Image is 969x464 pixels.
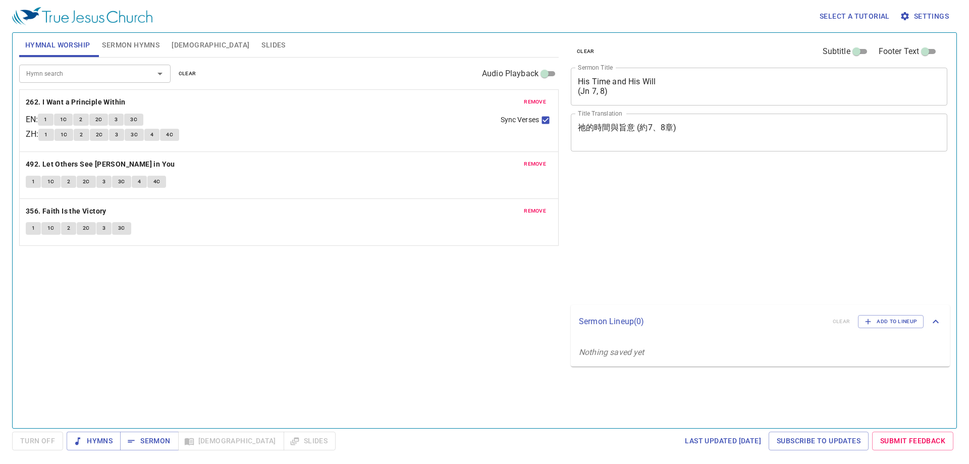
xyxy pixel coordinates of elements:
[54,114,73,126] button: 1C
[26,205,106,218] b: 356. Faith Is the Victory
[26,222,41,234] button: 1
[26,128,38,140] p: ZH :
[26,205,108,218] button: 356. Faith Is the Victory
[44,130,47,139] span: 1
[83,177,90,186] span: 2C
[578,77,940,96] textarea: His Time and His Will (Jn 7, 8)
[518,96,552,108] button: remove
[482,68,539,80] span: Audio Playback
[12,7,152,25] img: True Jesus Church
[120,432,178,450] button: Sermon
[61,130,68,139] span: 1C
[96,176,112,188] button: 3
[173,68,202,80] button: clear
[75,435,113,447] span: Hymns
[26,96,127,109] button: 262. I Want a Principle Within
[879,45,920,58] span: Footer Text
[67,224,70,233] span: 2
[579,347,644,357] i: Nothing saved yet
[118,177,125,186] span: 3C
[524,97,546,107] span: remove
[898,7,953,26] button: Settings
[166,130,173,139] span: 4C
[109,114,124,126] button: 3
[115,130,118,139] span: 3
[153,177,160,186] span: 4C
[567,162,873,301] iframe: from-child
[261,39,285,51] span: Slides
[685,435,761,447] span: Last updated [DATE]
[147,176,167,188] button: 4C
[902,10,949,23] span: Settings
[571,305,950,338] div: Sermon Lineup(0)clearAdd to Lineup
[865,317,917,326] span: Add to Lineup
[179,69,196,78] span: clear
[150,130,153,139] span: 4
[96,130,103,139] span: 2C
[83,224,90,233] span: 2C
[118,224,125,233] span: 3C
[96,222,112,234] button: 3
[25,39,90,51] span: Hymnal Worship
[67,432,121,450] button: Hymns
[130,115,137,124] span: 3C
[816,7,894,26] button: Select a tutorial
[160,129,179,141] button: 4C
[132,176,147,188] button: 4
[858,315,924,328] button: Add to Lineup
[41,222,61,234] button: 1C
[524,207,546,216] span: remove
[38,129,53,141] button: 1
[820,10,890,23] span: Select a tutorial
[172,39,249,51] span: [DEMOGRAPHIC_DATA]
[26,158,177,171] button: 492. Let Others See [PERSON_NAME] in You
[80,130,83,139] span: 2
[44,115,47,124] span: 1
[38,114,53,126] button: 1
[125,129,144,141] button: 3C
[524,160,546,169] span: remove
[90,129,109,141] button: 2C
[32,177,35,186] span: 1
[138,177,141,186] span: 4
[872,432,953,450] a: Submit Feedback
[769,432,869,450] a: Subscribe to Updates
[823,45,850,58] span: Subtitle
[102,224,105,233] span: 3
[95,115,102,124] span: 2C
[61,176,76,188] button: 2
[102,177,105,186] span: 3
[74,129,89,141] button: 2
[26,114,38,126] p: EN :
[518,205,552,217] button: remove
[109,129,124,141] button: 3
[681,432,765,450] a: Last updated [DATE]
[26,158,175,171] b: 492. Let Others See [PERSON_NAME] in You
[578,123,940,142] textarea: 祂的時間與旨意 (約7、8章)
[112,222,131,234] button: 3C
[55,129,74,141] button: 1C
[60,115,67,124] span: 1C
[777,435,860,447] span: Subscribe to Updates
[131,130,138,139] span: 3C
[61,222,76,234] button: 2
[501,115,539,125] span: Sync Verses
[112,176,131,188] button: 3C
[128,435,170,447] span: Sermon
[124,114,143,126] button: 3C
[518,158,552,170] button: remove
[144,129,159,141] button: 4
[77,222,96,234] button: 2C
[47,224,55,233] span: 1C
[115,115,118,124] span: 3
[579,316,825,328] p: Sermon Lineup ( 0 )
[32,224,35,233] span: 1
[77,176,96,188] button: 2C
[102,39,159,51] span: Sermon Hymns
[880,435,945,447] span: Submit Feedback
[73,114,88,126] button: 2
[577,47,595,56] span: clear
[41,176,61,188] button: 1C
[26,176,41,188] button: 1
[153,67,167,81] button: Open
